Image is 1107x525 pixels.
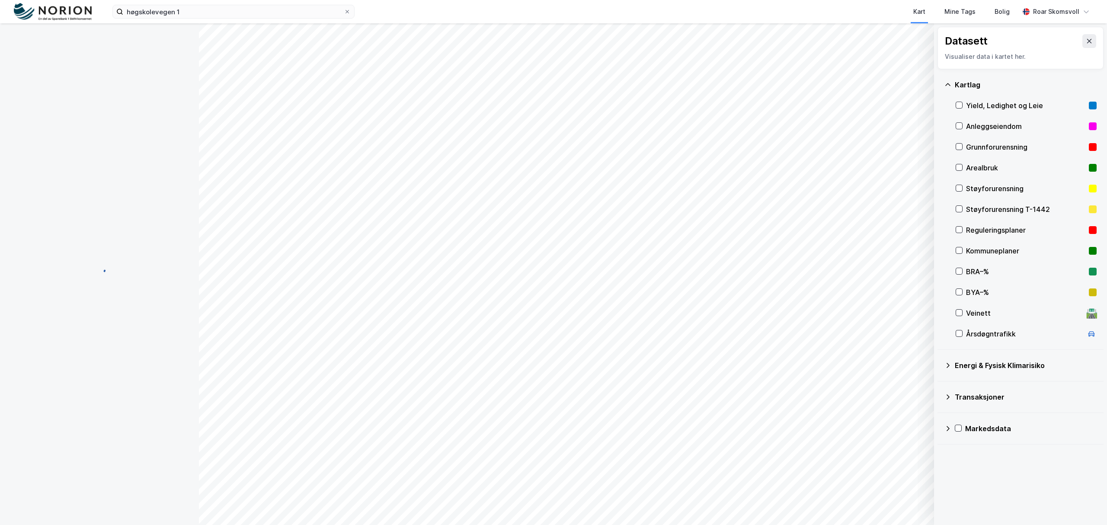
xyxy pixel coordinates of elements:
[945,34,988,48] div: Datasett
[995,6,1010,17] div: Bolig
[1033,6,1079,17] div: Roar Skomsvoll
[966,204,1085,214] div: Støyforurensning T-1442
[955,360,1097,371] div: Energi & Fysisk Klimarisiko
[966,225,1085,235] div: Reguleringsplaner
[1064,483,1107,525] iframe: Chat Widget
[944,6,976,17] div: Mine Tags
[966,308,1083,318] div: Veinett
[966,163,1085,173] div: Arealbruk
[913,6,925,17] div: Kart
[965,423,1097,434] div: Markedsdata
[966,329,1083,339] div: Årsdøgntrafikk
[955,80,1097,90] div: Kartlag
[966,121,1085,131] div: Anleggseiendom
[966,183,1085,194] div: Støyforurensning
[945,51,1096,62] div: Visualiser data i kartet her.
[966,142,1085,152] div: Grunnforurensning
[14,3,92,21] img: norion-logo.80e7a08dc31c2e691866.png
[123,5,344,18] input: Søk på adresse, matrikkel, gårdeiere, leietakere eller personer
[966,246,1085,256] div: Kommuneplaner
[1086,307,1097,319] div: 🛣️
[966,266,1085,277] div: BRA–%
[93,262,106,276] img: spinner.a6d8c91a73a9ac5275cf975e30b51cfb.svg
[955,392,1097,402] div: Transaksjoner
[966,100,1085,111] div: Yield, Ledighet og Leie
[966,287,1085,298] div: BYA–%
